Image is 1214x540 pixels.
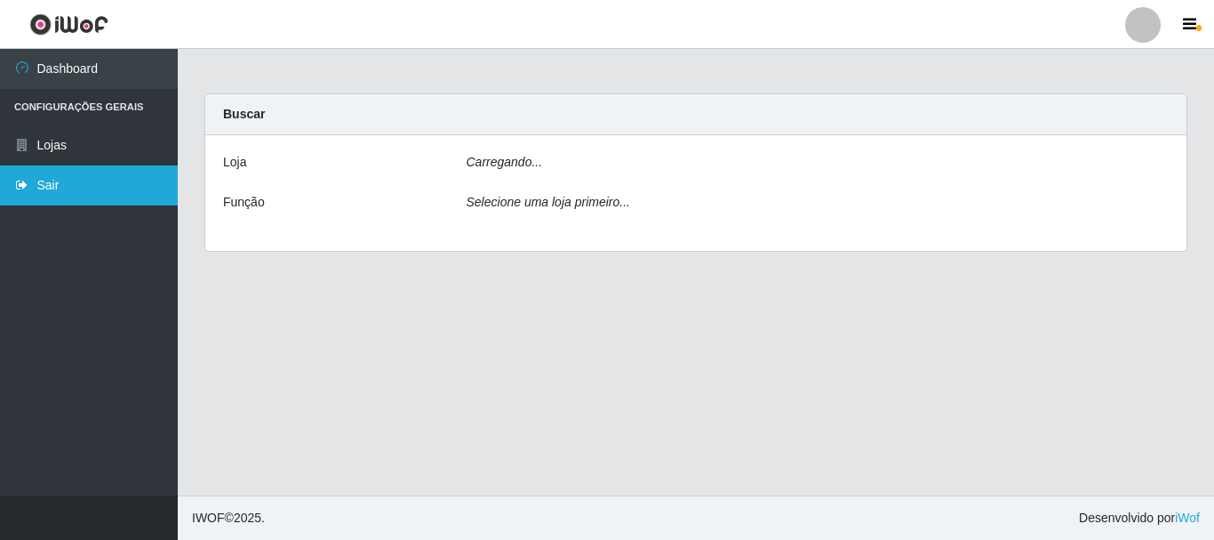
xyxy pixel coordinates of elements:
label: Loja [223,153,246,172]
i: Selecione uma loja primeiro... [467,195,630,209]
img: CoreUI Logo [29,13,108,36]
strong: Buscar [223,107,265,121]
span: IWOF [192,511,225,525]
label: Função [223,193,265,212]
span: © 2025 . [192,509,265,528]
a: iWof [1175,511,1200,525]
span: Desenvolvido por [1079,509,1200,528]
i: Carregando... [467,155,543,169]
